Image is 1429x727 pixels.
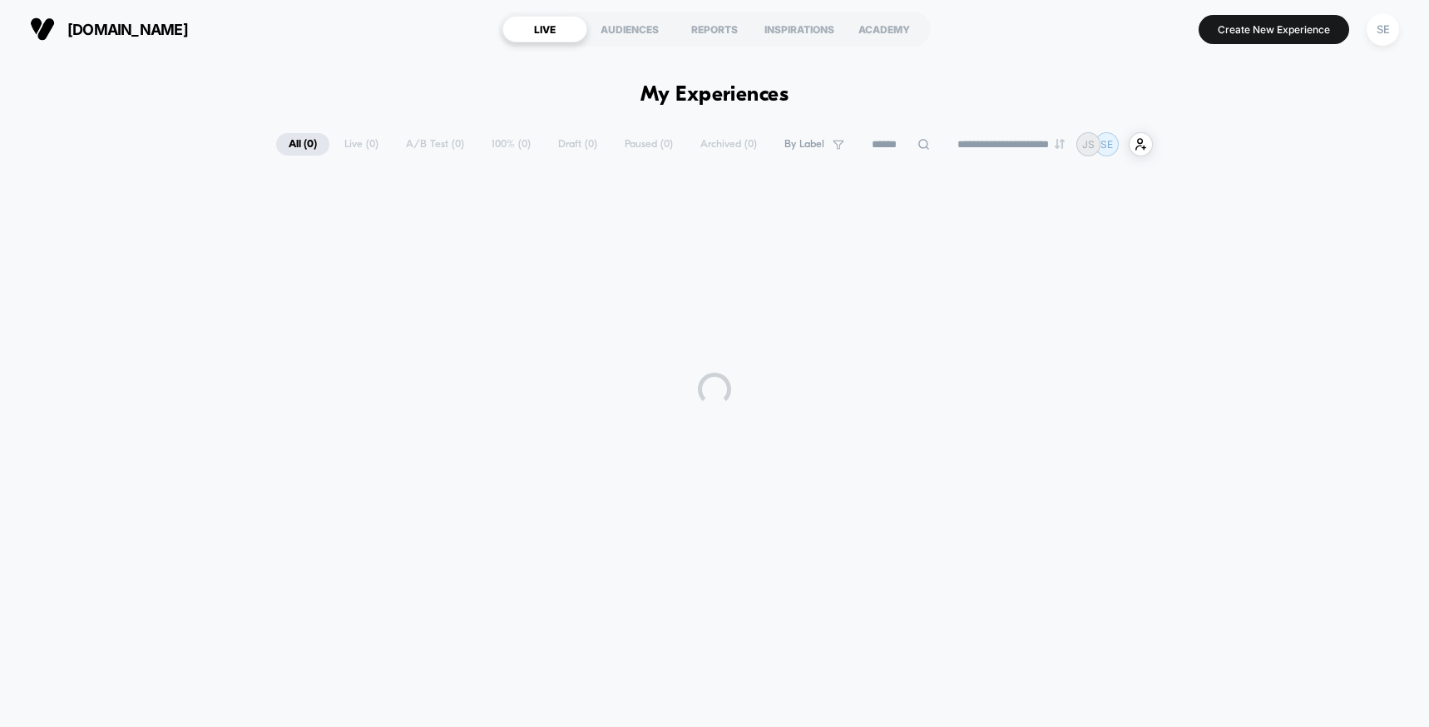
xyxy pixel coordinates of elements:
div: AUDIENCES [587,16,672,42]
p: JS [1082,138,1095,151]
span: [DOMAIN_NAME] [67,21,188,38]
button: Create New Experience [1199,15,1349,44]
div: INSPIRATIONS [757,16,842,42]
span: By Label [784,138,824,151]
button: SE [1362,12,1404,47]
p: SE [1100,138,1113,151]
div: REPORTS [672,16,757,42]
div: SE [1367,13,1399,46]
button: [DOMAIN_NAME] [25,16,193,42]
img: end [1055,139,1065,149]
div: LIVE [502,16,587,42]
h1: My Experiences [640,83,789,107]
img: Visually logo [30,17,55,42]
span: All ( 0 ) [276,133,329,156]
div: ACADEMY [842,16,927,42]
